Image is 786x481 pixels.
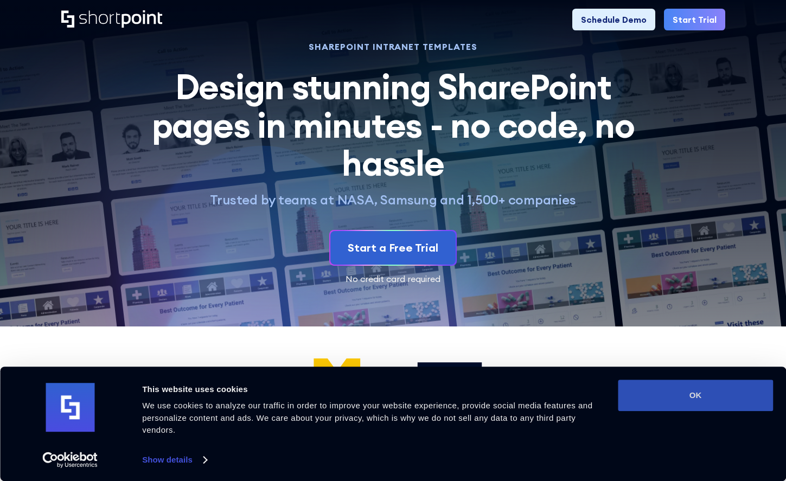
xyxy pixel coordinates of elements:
a: Start Trial [664,9,725,30]
a: Schedule Demo [572,9,655,30]
div: This website uses cookies [142,383,605,396]
button: OK [618,380,773,411]
a: Show details [142,452,206,468]
div: No credit card required [61,274,725,283]
a: Start a Free Trial [330,231,456,265]
div: Start a Free Trial [348,240,438,256]
a: Usercentrics Cookiebot - opens in a new window [23,452,118,468]
p: Trusted by teams at NASA, Samsung and 1,500+ companies [139,191,647,208]
h2: Design stunning SharePoint pages in minutes - no code, no hassle [139,68,647,182]
img: logo [46,383,94,432]
a: Home [61,10,162,29]
span: We use cookies to analyze our traffic in order to improve your website experience, provide social... [142,401,592,434]
h1: SHAREPOINT INTRANET TEMPLATES [139,43,647,50]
